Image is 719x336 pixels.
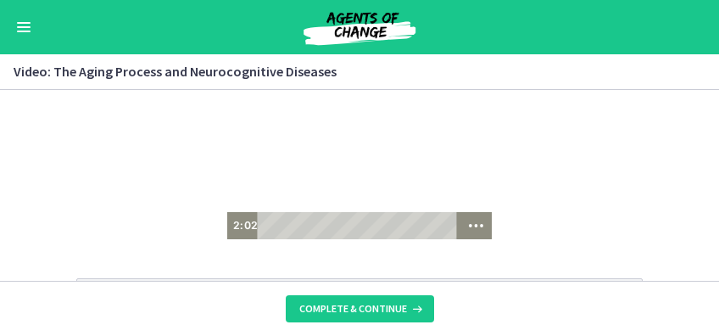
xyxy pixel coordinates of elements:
[460,122,492,149] button: Show more buttons
[299,302,407,316] span: Complete & continue
[265,122,452,149] div: Playbar
[258,7,461,48] img: Agents of Change
[14,61,685,81] h3: Video: The Aging Process and Neurocognitive Diseases
[14,17,34,37] button: Enable menu
[286,295,434,322] button: Complete & continue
